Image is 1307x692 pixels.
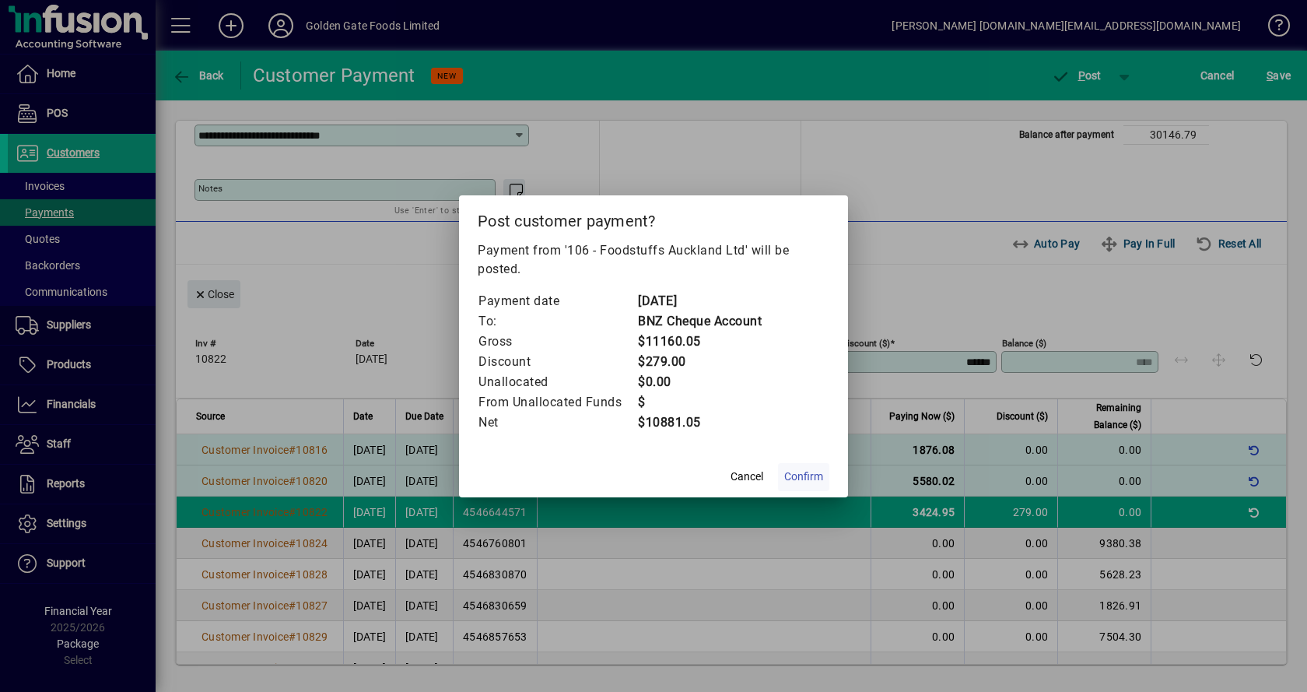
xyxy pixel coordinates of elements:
td: To: [478,311,637,332]
td: [DATE] [637,291,762,311]
span: Confirm [784,469,823,485]
td: $11160.05 [637,332,762,352]
h2: Post customer payment? [459,195,848,241]
td: Payment date [478,291,637,311]
p: Payment from '106 - Foodstuffs Auckland Ltd' will be posted. [478,241,829,279]
td: BNZ Cheque Account [637,311,762,332]
td: $279.00 [637,352,762,372]
td: Net [478,413,637,433]
td: Discount [478,352,637,372]
td: $ [637,392,762,413]
button: Confirm [778,463,829,491]
td: $0.00 [637,372,762,392]
td: Unallocated [478,372,637,392]
td: Gross [478,332,637,352]
td: $10881.05 [637,413,762,433]
button: Cancel [722,463,772,491]
td: From Unallocated Funds [478,392,637,413]
span: Cancel [731,469,763,485]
